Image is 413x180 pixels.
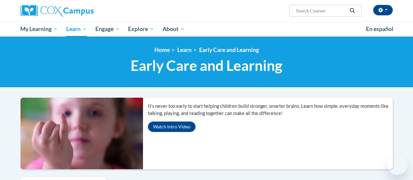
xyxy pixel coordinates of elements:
[20,25,58,33] span: My Learning
[66,25,87,33] span: Learn
[148,103,393,117] p: It’s never too early to start helping children build stronger, smarter brains. Learn how simple, ...
[177,46,192,53] a: Learn
[148,122,196,132] button: Watch Intro Video
[387,154,408,175] iframe: Button to launch messaging window
[91,22,124,37] a: Engage
[124,22,158,37] a: Explore
[21,5,94,17] img: Cox Campus
[362,22,398,36] a: En español
[21,5,138,17] a: Cox Campus
[295,7,347,15] input: Search Courses
[373,5,393,15] button: Account Settings
[366,25,393,32] span: En español
[199,46,259,53] a: Early Care and Learning
[62,22,91,37] a: Learn
[347,7,357,15] button: Search
[163,25,185,33] span: About
[95,25,120,33] span: Engage
[158,22,189,37] a: About
[131,57,282,74] span: Early Care and Learning
[16,22,398,37] div: Main menu
[16,22,62,37] a: My Learning
[154,46,170,53] a: Home
[128,25,154,33] span: Explore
